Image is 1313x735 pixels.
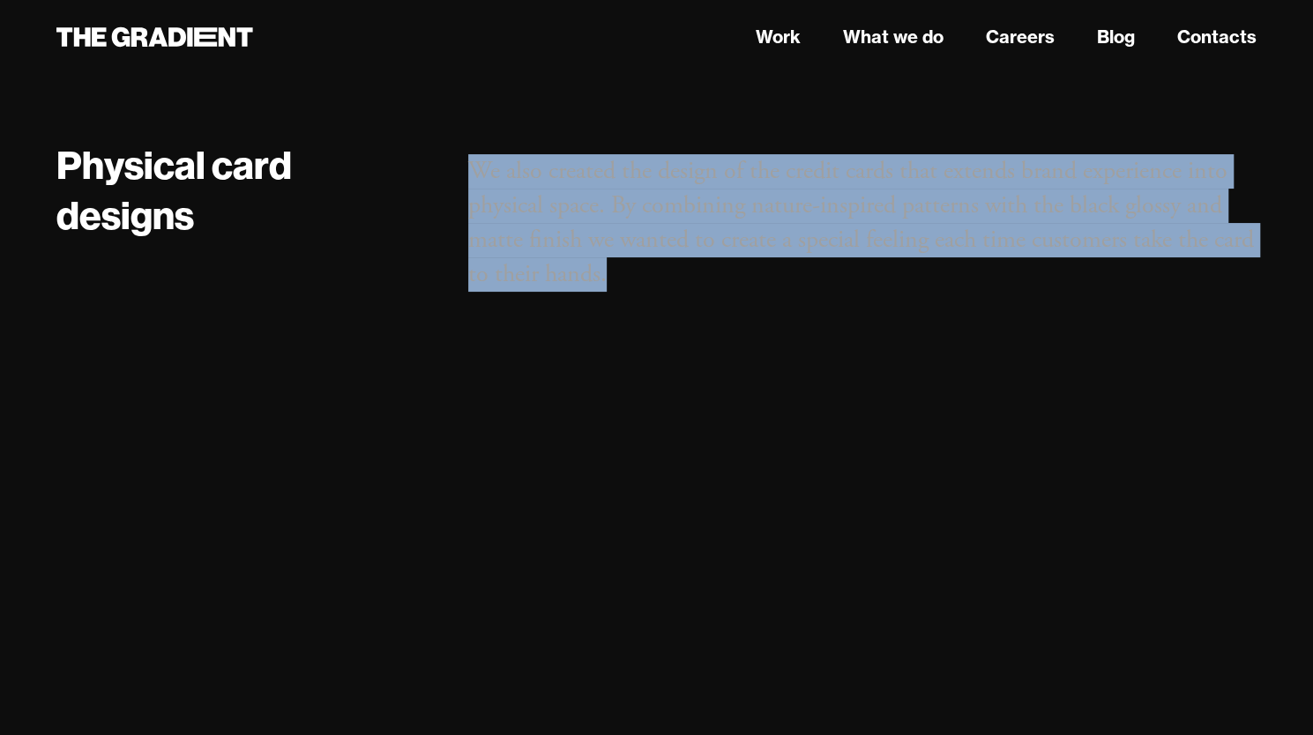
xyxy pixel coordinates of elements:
[1097,24,1135,50] a: Blog
[756,24,801,50] a: Work
[986,24,1055,50] a: Careers
[1177,24,1257,50] a: Contacts
[843,24,944,50] a: What we do
[468,154,1257,293] p: We also created the design of the credit cards that extends brand experience into physical space....
[56,140,433,241] h2: Physical card designs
